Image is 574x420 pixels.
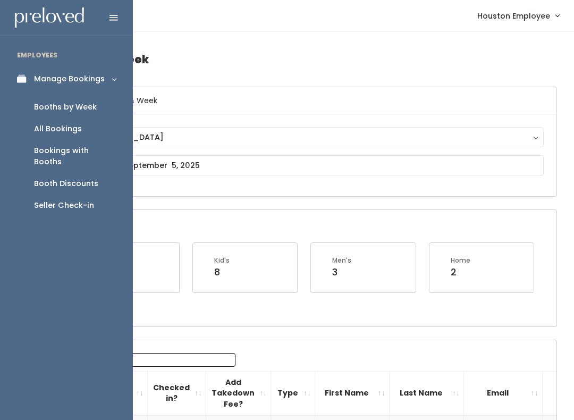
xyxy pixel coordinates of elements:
[55,87,556,114] h6: Select Location & Week
[67,127,544,147] button: [GEOGRAPHIC_DATA]
[61,353,235,367] label: Search:
[477,10,550,22] span: Houston Employee
[206,371,271,415] th: Add Takedown Fee?: activate to sort column ascending
[148,371,206,415] th: Checked in?: activate to sort column ascending
[451,265,470,279] div: 2
[34,73,105,85] div: Manage Bookings
[34,145,116,167] div: Bookings with Booths
[315,371,390,415] th: First Name: activate to sort column ascending
[390,371,464,415] th: Last Name: activate to sort column ascending
[100,353,235,367] input: Search:
[54,45,557,74] h4: Booths by Week
[451,256,470,265] div: Home
[67,155,544,175] input: August 30 - September 5, 2025
[15,7,84,28] img: preloved logo
[78,131,534,143] div: [GEOGRAPHIC_DATA]
[271,371,315,415] th: Type: activate to sort column ascending
[214,265,230,279] div: 8
[467,4,570,27] a: Houston Employee
[34,200,94,211] div: Seller Check-in
[332,265,351,279] div: 3
[34,123,82,135] div: All Bookings
[34,102,97,113] div: Booths by Week
[34,178,98,189] div: Booth Discounts
[464,371,543,415] th: Email: activate to sort column ascending
[214,256,230,265] div: Kid's
[332,256,351,265] div: Men's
